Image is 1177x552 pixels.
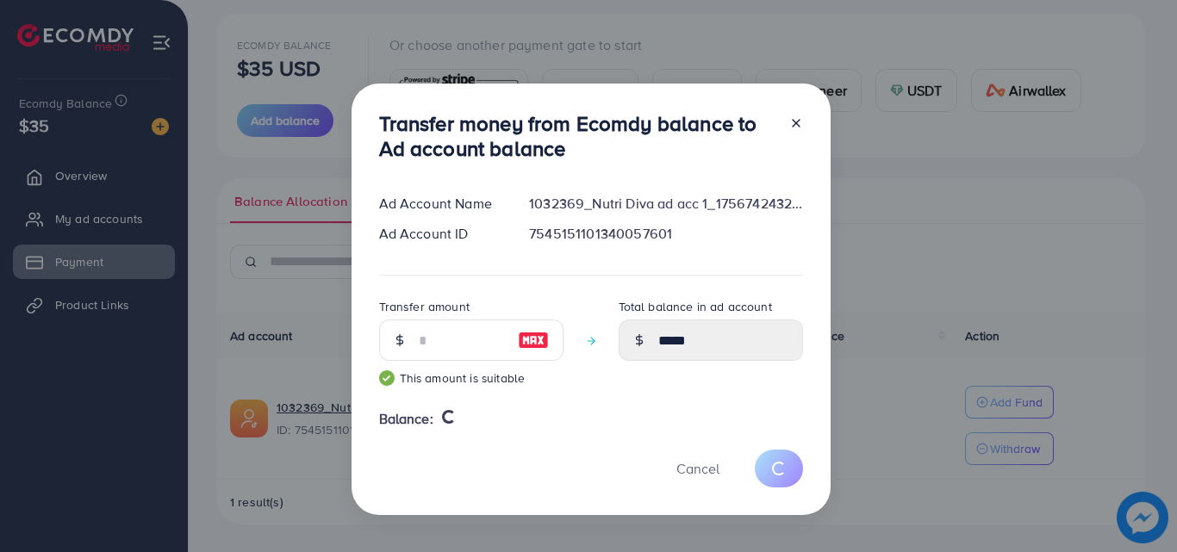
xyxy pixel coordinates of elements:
label: Transfer amount [379,298,470,315]
div: Ad Account Name [365,194,516,214]
span: Balance: [379,409,433,429]
h3: Transfer money from Ecomdy balance to Ad account balance [379,111,775,161]
span: Cancel [676,459,719,478]
small: This amount is suitable [379,369,564,387]
button: Cancel [655,450,741,487]
img: guide [379,370,395,386]
label: Total balance in ad account [619,298,772,315]
div: Ad Account ID [365,224,516,244]
div: 1032369_Nutri Diva ad acc 1_1756742432079 [515,194,816,214]
img: image [518,330,549,350]
div: 7545151101340057601 [515,224,816,244]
